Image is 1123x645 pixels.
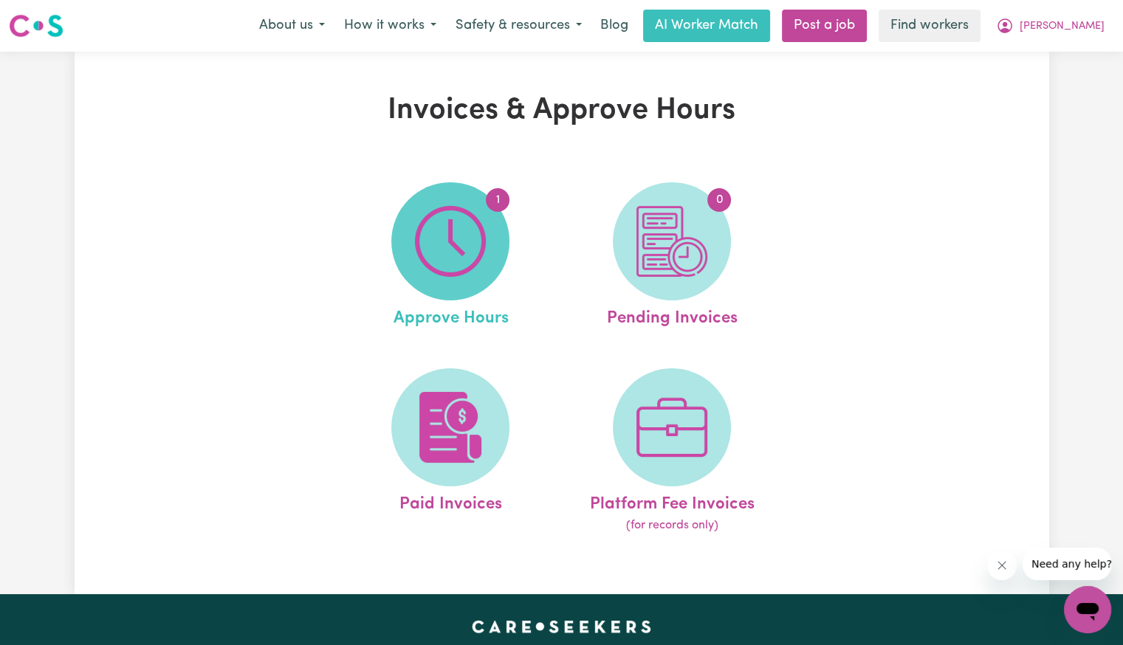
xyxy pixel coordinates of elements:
a: Find workers [879,10,981,42]
h1: Invoices & Approve Hours [246,93,878,128]
a: Careseekers home page [472,621,651,632]
span: 1 [486,188,509,212]
span: Pending Invoices [607,300,738,331]
span: Paid Invoices [399,486,502,517]
span: Approve Hours [393,300,508,331]
span: [PERSON_NAME] [1020,18,1105,35]
span: (for records only) [626,517,718,534]
a: Platform Fee Invoices(for records only) [566,368,778,535]
a: Post a job [782,10,867,42]
a: Careseekers logo [9,9,63,43]
button: About us [250,10,334,41]
iframe: Close message [987,551,1017,580]
button: My Account [986,10,1114,41]
button: How it works [334,10,446,41]
span: 0 [707,188,731,212]
iframe: Button to launch messaging window [1064,586,1111,633]
img: Careseekers logo [9,13,63,39]
a: Paid Invoices [344,368,557,535]
a: Blog [591,10,637,42]
iframe: Message from company [1023,548,1111,580]
span: Need any help? [9,10,89,22]
button: Safety & resources [446,10,591,41]
a: Approve Hours [344,182,557,331]
span: Platform Fee Invoices [590,486,755,517]
a: AI Worker Match [643,10,770,42]
a: Pending Invoices [566,182,778,331]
